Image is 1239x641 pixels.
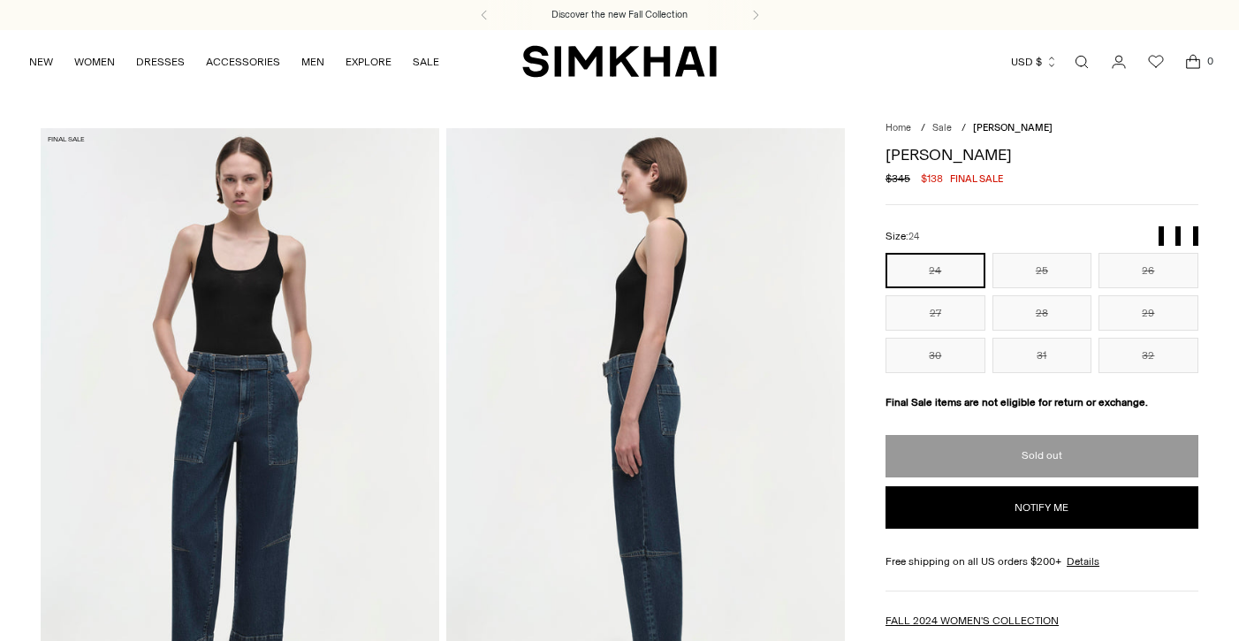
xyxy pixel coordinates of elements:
[886,486,1198,529] button: Notify me
[301,42,324,81] a: MEN
[962,121,966,136] div: /
[886,338,985,373] button: 30
[992,253,1092,288] button: 25
[1138,44,1174,80] a: Wishlist
[1101,44,1136,80] a: Go to the account page
[886,147,1198,163] h1: [PERSON_NAME]
[1067,553,1099,569] a: Details
[206,42,280,81] a: ACCESSORIES
[921,171,943,187] span: $138
[886,228,919,245] label: Size:
[932,122,952,134] a: Sale
[886,171,910,187] s: $345
[886,121,1198,136] nav: breadcrumbs
[1098,253,1198,288] button: 26
[522,44,717,79] a: SIMKHAI
[1011,42,1058,81] button: USD $
[886,614,1059,627] a: FALL 2024 WOMEN'S COLLECTION
[1175,44,1211,80] a: Open cart modal
[886,122,911,134] a: Home
[136,42,185,81] a: DRESSES
[1098,295,1198,331] button: 29
[973,122,1053,134] span: [PERSON_NAME]
[992,338,1092,373] button: 31
[551,8,688,22] a: Discover the new Fall Collection
[1202,53,1218,69] span: 0
[29,42,53,81] a: NEW
[886,396,1148,408] strong: Final Sale items are not eligible for return or exchange.
[921,121,925,136] div: /
[413,42,439,81] a: SALE
[908,231,919,242] span: 24
[346,42,391,81] a: EXPLORE
[74,42,115,81] a: WOMEN
[886,553,1198,569] div: Free shipping on all US orders $200+
[1098,338,1198,373] button: 32
[992,295,1092,331] button: 28
[886,295,985,331] button: 27
[1064,44,1099,80] a: Open search modal
[886,253,985,288] button: 24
